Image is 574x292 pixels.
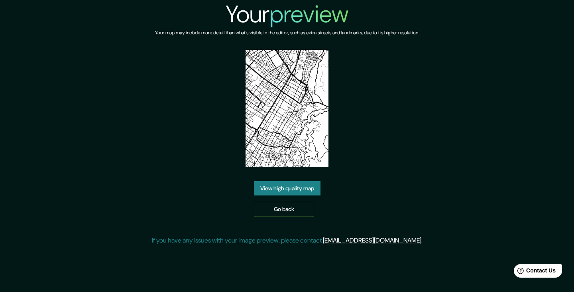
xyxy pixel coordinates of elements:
[503,261,565,283] iframe: Help widget launcher
[254,181,320,196] a: View high quality map
[155,29,419,37] h6: Your map may include more detail than what's visible in the editor, such as extra streets and lan...
[246,50,328,167] img: created-map-preview
[152,236,423,245] p: If you have any issues with your image preview, please contact .
[254,202,314,217] a: Go back
[323,236,421,245] a: [EMAIL_ADDRESS][DOMAIN_NAME]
